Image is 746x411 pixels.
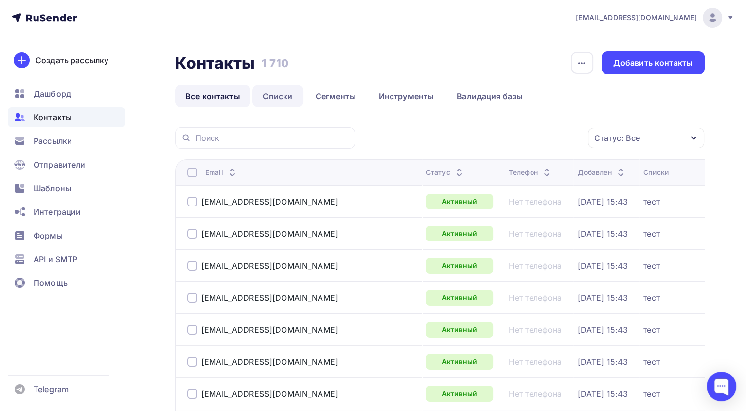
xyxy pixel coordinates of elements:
div: Телефон [509,168,553,177]
div: Добавить контакты [613,57,693,68]
a: Списки [252,85,303,107]
span: Формы [34,230,63,241]
a: тест [643,197,660,206]
div: Email [205,168,238,177]
a: Сегменты [305,85,366,107]
div: Статус: Все [594,132,640,144]
a: Отправители [8,155,125,174]
a: Активный [426,386,493,402]
button: Статус: Все [587,127,705,149]
a: тест [643,293,660,303]
a: Активный [426,226,493,241]
a: Контакты [8,107,125,127]
a: тест [643,229,660,239]
a: Нет телефона [509,325,562,335]
a: Нет телефона [509,197,562,206]
a: Нет телефона [509,229,562,239]
a: Все контакты [175,85,250,107]
span: [EMAIL_ADDRESS][DOMAIN_NAME] [576,13,697,23]
a: [DATE] 15:43 [577,389,628,399]
a: Рассылки [8,131,125,151]
a: [DATE] 15:43 [577,261,628,271]
a: [DATE] 15:43 [577,197,628,206]
div: Добавлен [577,168,626,177]
a: [EMAIL_ADDRESS][DOMAIN_NAME] [201,389,338,399]
span: Контакты [34,111,71,123]
a: Нет телефона [509,293,562,303]
a: Активный [426,354,493,370]
h3: 1 710 [262,56,288,70]
a: Нет телефона [509,261,562,271]
input: Поиск [195,133,349,143]
a: тест [643,325,660,335]
a: тест [643,357,660,367]
a: Валидация базы [446,85,533,107]
div: Списки [643,168,669,177]
a: [DATE] 15:43 [577,325,628,335]
span: Telegram [34,383,69,395]
a: Активный [426,194,493,209]
div: [EMAIL_ADDRESS][DOMAIN_NAME] [201,261,338,271]
span: API и SMTP [34,253,77,265]
a: Нет телефона [509,389,562,399]
a: [EMAIL_ADDRESS][DOMAIN_NAME] [201,197,338,206]
a: [EMAIL_ADDRESS][DOMAIN_NAME] [576,8,734,28]
a: Активный [426,322,493,338]
h2: Контакты [175,53,255,73]
a: [EMAIL_ADDRESS][DOMAIN_NAME] [201,293,338,303]
a: [DATE] 15:43 [577,293,628,303]
a: [EMAIL_ADDRESS][DOMAIN_NAME] [201,357,338,367]
a: Формы [8,226,125,245]
span: Дашборд [34,88,71,100]
span: Шаблоны [34,182,71,194]
a: [DATE] 15:43 [577,229,628,239]
a: тест [643,389,660,399]
a: Нет телефона [509,357,562,367]
span: Отправители [34,159,86,171]
div: Статус [426,168,465,177]
a: [EMAIL_ADDRESS][DOMAIN_NAME] [201,229,338,239]
a: [EMAIL_ADDRESS][DOMAIN_NAME] [201,325,338,335]
a: [DATE] 15:43 [577,357,628,367]
a: Активный [426,290,493,306]
a: тест [643,261,660,271]
span: Помощь [34,277,68,289]
a: Дашборд [8,84,125,103]
span: Рассылки [34,135,72,147]
a: Активный [426,258,493,274]
div: Создать рассылку [36,54,108,66]
a: Инструменты [368,85,445,107]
